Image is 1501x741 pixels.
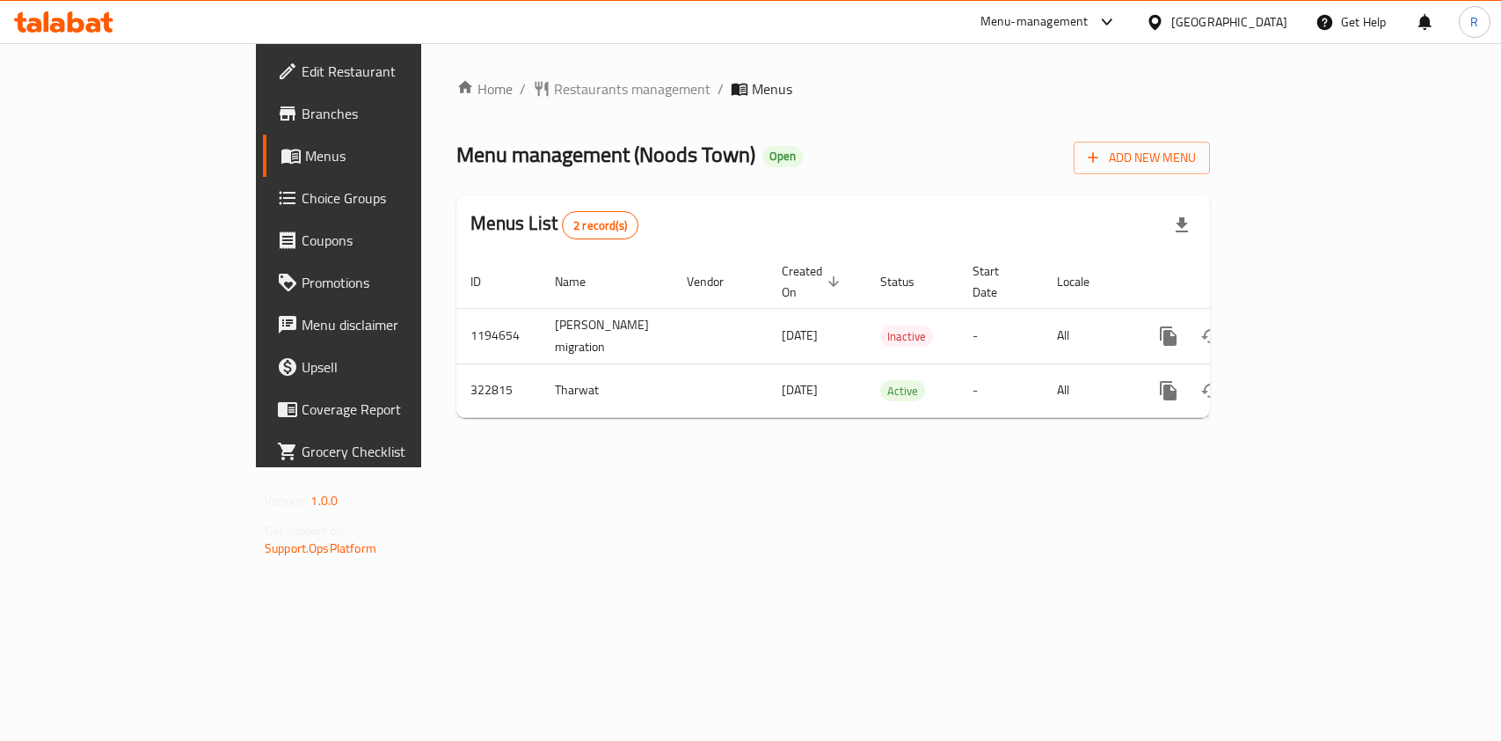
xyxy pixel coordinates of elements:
[880,271,937,292] span: Status
[263,92,506,135] a: Branches
[782,260,845,303] span: Created On
[563,217,638,234] span: 2 record(s)
[302,187,492,209] span: Choice Groups
[554,78,710,99] span: Restaurants management
[305,145,492,166] span: Menus
[470,210,638,239] h2: Menus List
[470,271,504,292] span: ID
[718,78,724,99] li: /
[265,489,308,512] span: Version:
[263,388,506,430] a: Coverage Report
[762,149,803,164] span: Open
[1043,363,1133,417] td: All
[1074,142,1210,174] button: Add New Menu
[1161,204,1203,246] div: Export file
[880,326,933,347] div: Inactive
[880,380,925,401] div: Active
[782,378,818,401] span: [DATE]
[687,271,747,292] span: Vendor
[263,346,506,388] a: Upsell
[302,61,492,82] span: Edit Restaurant
[302,441,492,462] span: Grocery Checklist
[302,399,492,420] span: Coverage Report
[302,272,492,293] span: Promotions
[1088,147,1196,169] span: Add New Menu
[263,261,506,304] a: Promotions
[520,78,526,99] li: /
[958,308,1043,363] td: -
[1190,315,1232,357] button: Change Status
[263,304,506,346] a: Menu disclaimer
[1043,308,1133,363] td: All
[782,324,818,347] span: [DATE]
[1171,12,1287,32] div: [GEOGRAPHIC_DATA]
[880,381,925,401] span: Active
[263,50,506,92] a: Edit Restaurant
[456,78,1210,99] nav: breadcrumb
[302,356,492,378] span: Upsell
[263,135,506,177] a: Menus
[302,314,492,335] span: Menu disclaimer
[456,135,755,174] span: Menu management ( Noods Town )
[265,537,376,560] a: Support.OpsPlatform
[762,146,803,167] div: Open
[265,519,346,542] span: Get support on:
[1148,370,1190,412] button: more
[263,177,506,219] a: Choice Groups
[752,78,792,99] span: Menus
[310,489,338,512] span: 1.0.0
[263,219,506,261] a: Coupons
[1133,255,1330,309] th: Actions
[263,430,506,473] a: Grocery Checklist
[1057,271,1112,292] span: Locale
[973,260,1022,303] span: Start Date
[958,363,1043,417] td: -
[541,308,673,363] td: [PERSON_NAME] migration
[456,255,1330,418] table: enhanced table
[541,363,673,417] td: Tharwat
[1190,370,1232,412] button: Change Status
[302,103,492,124] span: Branches
[1470,12,1478,32] span: R
[555,271,608,292] span: Name
[880,326,933,347] span: Inactive
[302,230,492,251] span: Coupons
[562,211,638,239] div: Total records count
[980,11,1089,33] div: Menu-management
[533,78,710,99] a: Restaurants management
[1148,315,1190,357] button: more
